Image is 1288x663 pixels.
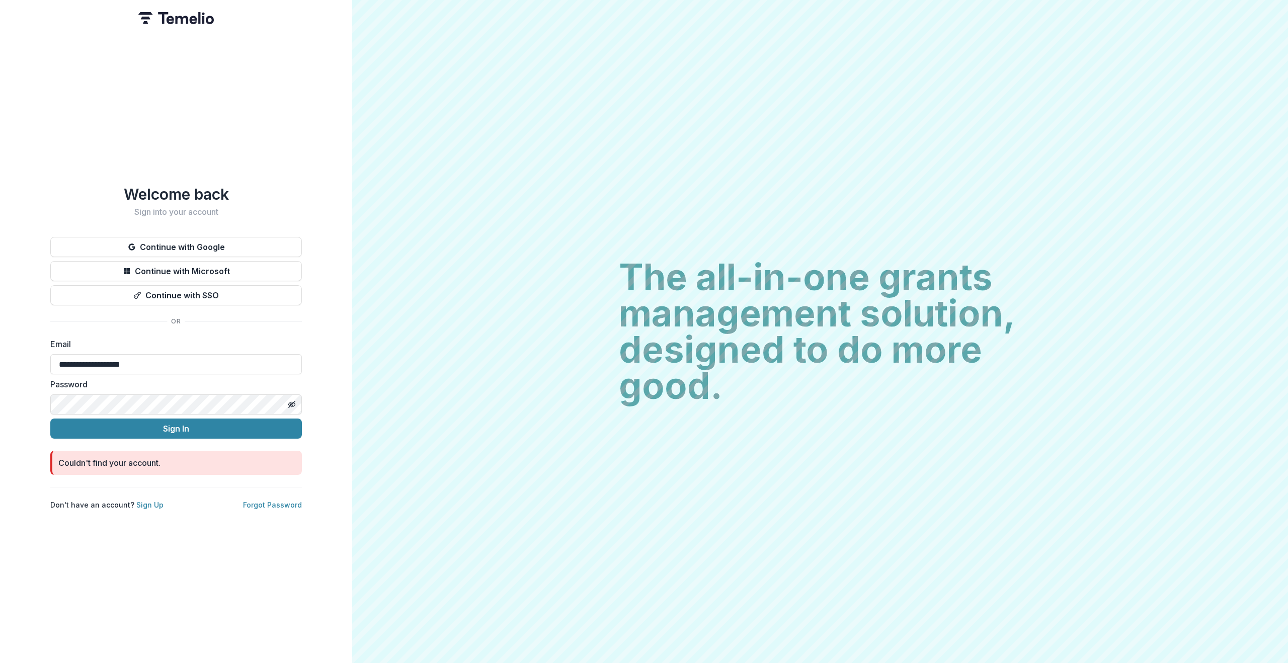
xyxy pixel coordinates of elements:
[50,338,296,350] label: Email
[50,378,296,390] label: Password
[243,501,302,509] a: Forgot Password
[58,457,160,469] div: Couldn't find your account.
[50,419,302,439] button: Sign In
[50,185,302,203] h1: Welcome back
[50,237,302,257] button: Continue with Google
[136,501,164,509] a: Sign Up
[50,261,302,281] button: Continue with Microsoft
[138,12,214,24] img: Temelio
[284,396,300,412] button: Toggle password visibility
[50,285,302,305] button: Continue with SSO
[50,500,164,510] p: Don't have an account?
[50,207,302,217] h2: Sign into your account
